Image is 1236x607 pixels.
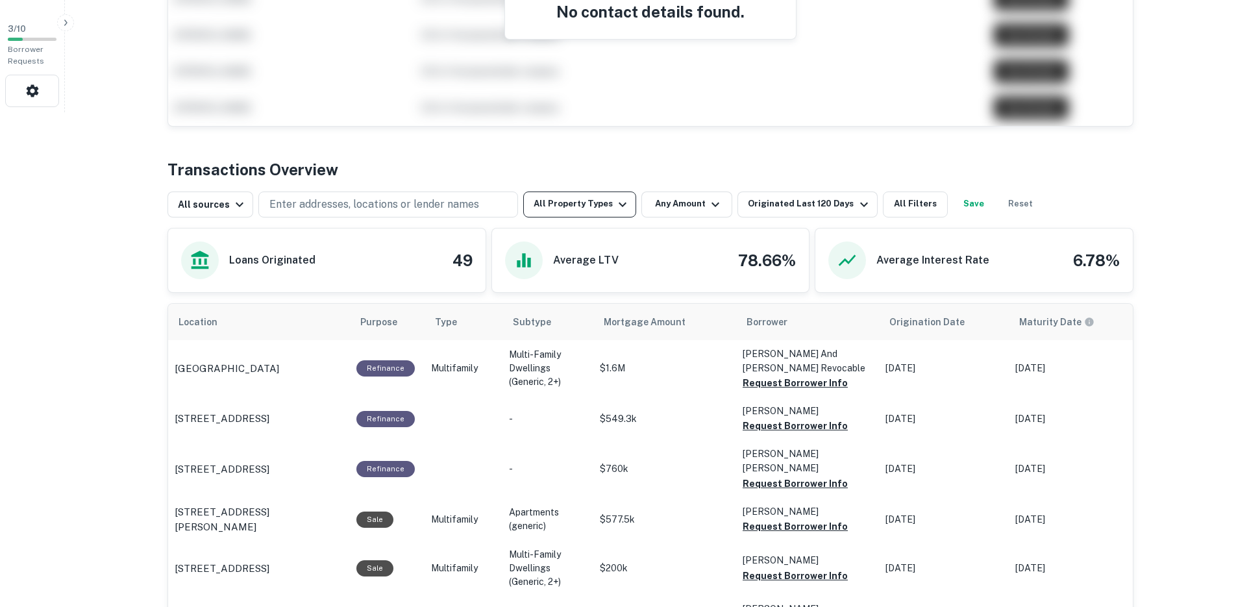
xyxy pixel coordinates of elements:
[889,314,982,330] span: Origination Date
[175,504,343,535] a: [STREET_ADDRESS][PERSON_NAME]
[175,561,343,576] a: [STREET_ADDRESS]
[8,24,26,34] span: 3 / 10
[885,562,1002,575] p: [DATE]
[175,411,269,427] p: [STREET_ADDRESS]
[885,462,1002,476] p: [DATE]
[600,412,730,426] p: $549.3k
[593,304,736,340] th: Mortgage Amount
[258,192,518,217] button: Enter addresses, locations or lender names
[175,561,269,576] p: [STREET_ADDRESS]
[885,412,1002,426] p: [DATE]
[1171,503,1236,565] iframe: Chat Widget
[431,562,496,575] p: Multifamily
[743,519,848,534] button: Request Borrower Info
[743,404,872,418] p: [PERSON_NAME]
[1009,304,1139,340] th: Maturity dates displayed may be estimated. Please contact the lender for the most accurate maturi...
[509,462,587,476] p: -
[8,45,44,66] span: Borrower Requests
[953,192,995,217] button: Save your search to get updates of matches that match your search criteria.
[885,513,1002,526] p: [DATE]
[269,197,479,212] p: Enter addresses, locations or lender names
[883,192,948,217] button: All Filters
[600,513,730,526] p: $577.5k
[513,314,551,330] span: Subtype
[1019,315,1111,329] span: Maturity dates displayed may be estimated. Please contact the lender for the most accurate maturi...
[1015,362,1132,375] p: [DATE]
[1000,192,1041,217] button: Reset
[356,560,393,576] div: Sale
[1073,249,1120,272] h4: 6.78%
[1019,315,1081,329] h6: Maturity Date
[553,253,619,268] h6: Average LTV
[509,548,587,589] p: Multi-Family Dwellings (Generic, 2+)
[600,362,730,375] p: $1.6M
[523,192,636,217] button: All Property Types
[229,253,315,268] h6: Loans Originated
[175,361,279,377] p: [GEOGRAPHIC_DATA]
[600,462,730,476] p: $760k
[736,304,879,340] th: Borrower
[743,476,848,491] button: Request Borrower Info
[356,360,415,377] div: This loan purpose was for refinancing
[743,347,872,375] p: [PERSON_NAME] And [PERSON_NAME] Revocable
[431,513,496,526] p: Multifamily
[356,512,393,528] div: Sale
[509,348,587,389] p: Multi-Family Dwellings (Generic, 2+)
[748,197,871,212] div: Originated Last 120 Days
[743,568,848,584] button: Request Borrower Info
[1019,315,1094,329] div: Maturity dates displayed may be estimated. Please contact the lender for the most accurate maturi...
[179,314,234,330] span: Location
[743,504,872,519] p: [PERSON_NAME]
[879,304,1009,340] th: Origination Date
[509,412,587,426] p: -
[1015,412,1132,426] p: [DATE]
[738,249,796,272] h4: 78.66%
[502,304,593,340] th: Subtype
[743,447,872,475] p: [PERSON_NAME] [PERSON_NAME]
[178,197,247,212] div: All sources
[350,304,425,340] th: Purpose
[431,362,496,375] p: Multifamily
[167,158,338,181] h4: Transactions Overview
[747,314,787,330] span: Borrower
[175,411,343,427] a: [STREET_ADDRESS]
[452,249,473,272] h4: 49
[360,314,414,330] span: Purpose
[509,506,587,533] p: Apartments (generic)
[1015,513,1132,526] p: [DATE]
[425,304,502,340] th: Type
[743,553,872,567] p: [PERSON_NAME]
[876,253,989,268] h6: Average Interest Rate
[175,462,343,477] a: [STREET_ADDRESS]
[356,411,415,427] div: This loan purpose was for refinancing
[600,562,730,575] p: $200k
[356,461,415,477] div: This loan purpose was for refinancing
[435,314,457,330] span: Type
[743,375,848,391] button: Request Borrower Info
[743,418,848,434] button: Request Borrower Info
[737,192,877,217] button: Originated Last 120 Days
[175,361,343,377] a: [GEOGRAPHIC_DATA]
[1015,562,1132,575] p: [DATE]
[175,462,269,477] p: [STREET_ADDRESS]
[604,314,702,330] span: Mortgage Amount
[167,192,253,217] button: All sources
[168,304,350,340] th: Location
[641,192,732,217] button: Any Amount
[885,362,1002,375] p: [DATE]
[1015,462,1132,476] p: [DATE]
